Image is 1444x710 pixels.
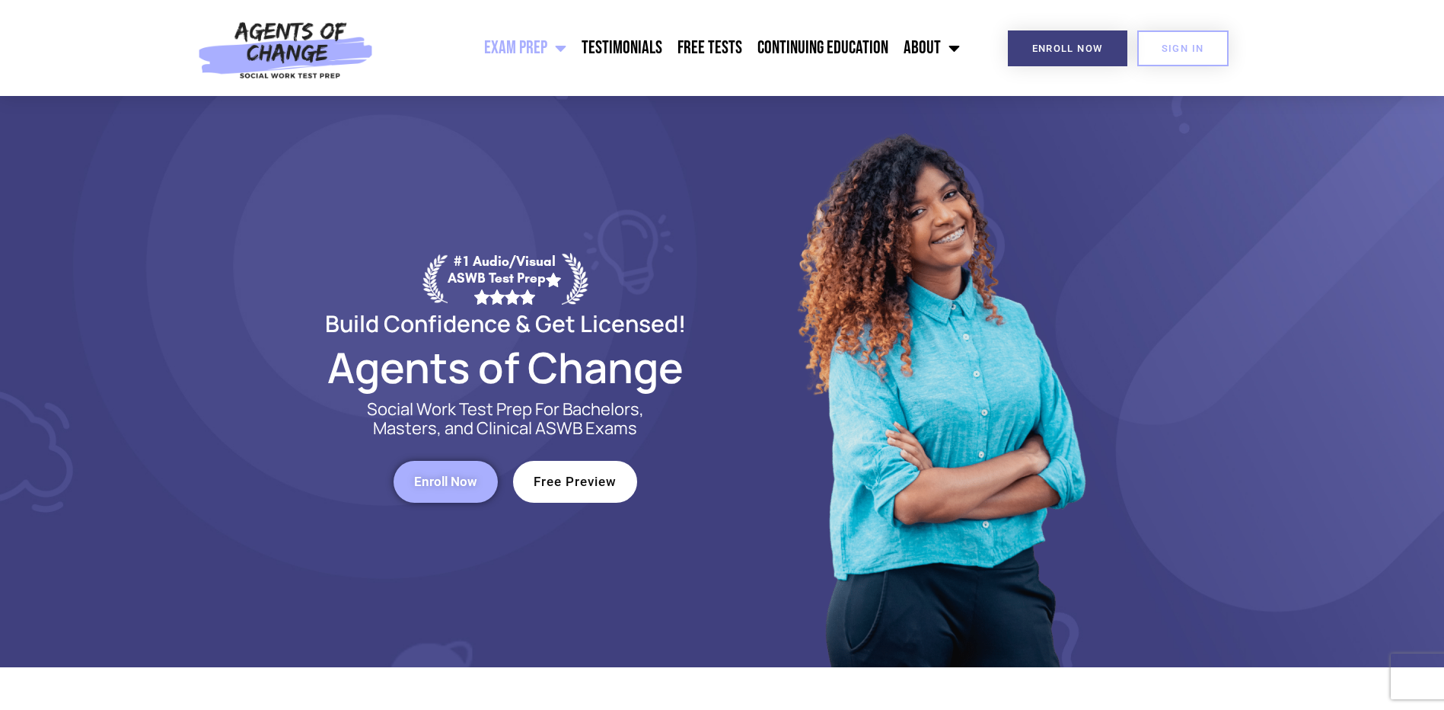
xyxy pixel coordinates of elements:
[394,461,498,503] a: Enroll Now
[288,350,722,385] h2: Agents of Change
[574,29,670,67] a: Testimonials
[414,475,477,488] span: Enroll Now
[896,29,967,67] a: About
[534,475,617,488] span: Free Preview
[288,312,722,334] h2: Build Confidence & Get Licensed!
[787,96,1092,667] img: Website Image 1 (1)
[477,29,574,67] a: Exam Prep
[1032,43,1103,53] span: Enroll Now
[1008,30,1127,66] a: Enroll Now
[381,29,967,67] nav: Menu
[513,461,637,503] a: Free Preview
[1137,30,1229,66] a: SIGN IN
[448,253,562,304] div: #1 Audio/Visual ASWB Test Prep
[750,29,896,67] a: Continuing Education
[1162,43,1204,53] span: SIGN IN
[670,29,750,67] a: Free Tests
[349,400,661,438] p: Social Work Test Prep For Bachelors, Masters, and Clinical ASWB Exams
